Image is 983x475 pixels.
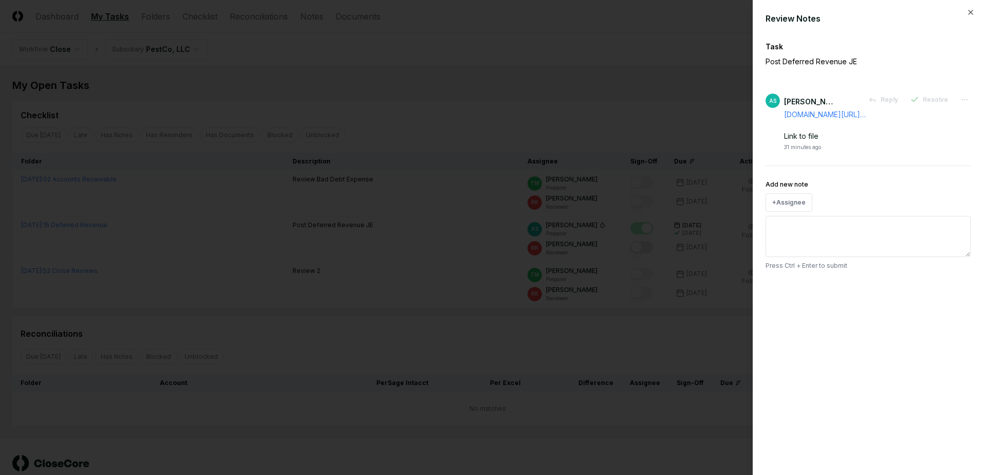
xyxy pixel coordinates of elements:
button: +Assignee [766,193,812,212]
span: Resolve [923,95,948,104]
p: Post Deferred Revenue JE [766,56,935,67]
label: Add new note [766,180,808,188]
a: [DOMAIN_NAME][URL]… [784,110,866,119]
div: Review Notes [766,12,971,25]
div: Task [766,41,971,52]
button: Resolve [904,90,954,109]
span: AS [769,97,776,105]
div: 31 minutes ago [784,143,821,151]
p: Press Ctrl + Enter to submit [766,261,971,270]
button: Reply [862,90,904,109]
div: Link to file [784,109,971,141]
div: [PERSON_NAME] [784,96,835,107]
